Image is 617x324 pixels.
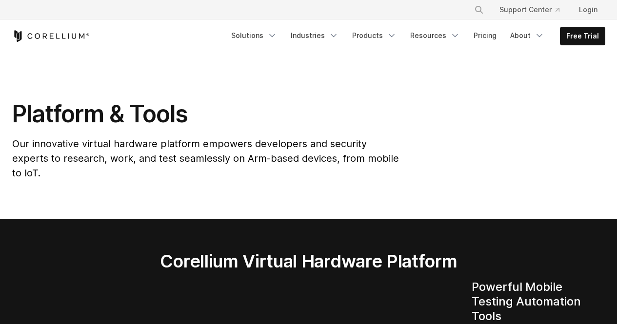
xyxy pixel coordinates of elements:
[114,250,503,272] h2: Corellium Virtual Hardware Platform
[12,99,401,129] h1: Platform & Tools
[492,1,567,19] a: Support Center
[346,27,402,44] a: Products
[470,1,488,19] button: Search
[12,30,90,42] a: Corellium Home
[571,1,605,19] a: Login
[560,27,605,45] a: Free Trial
[225,27,283,44] a: Solutions
[404,27,466,44] a: Resources
[504,27,550,44] a: About
[225,27,605,45] div: Navigation Menu
[468,27,502,44] a: Pricing
[462,1,605,19] div: Navigation Menu
[472,280,605,324] h4: Powerful Mobile Testing Automation Tools
[285,27,344,44] a: Industries
[12,138,399,179] span: Our innovative virtual hardware platform empowers developers and security experts to research, wo...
